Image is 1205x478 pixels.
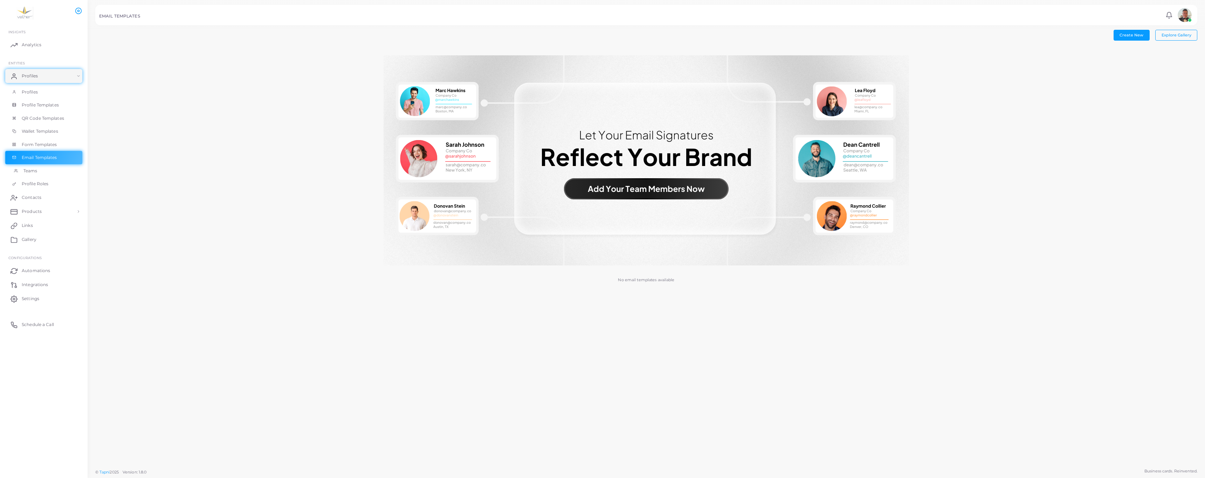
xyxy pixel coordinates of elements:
a: Form Templates [5,138,82,151]
span: Schedule a Call [22,321,54,328]
span: Explore Gallery [1162,33,1191,37]
span: QR Code Templates [22,115,64,122]
span: Integrations [22,282,48,288]
a: Schedule a Call [5,318,82,332]
a: Analytics [5,38,82,52]
span: ENTITIES [8,61,25,65]
a: Links [5,219,82,233]
a: Profiles [5,69,82,83]
a: Teams [5,164,82,178]
span: Email Templates [22,154,57,161]
a: Wallet Templates [5,125,82,138]
a: Contacts [5,190,82,205]
a: Integrations [5,278,82,292]
span: Teams [23,168,37,174]
a: Automations [5,264,82,278]
span: Settings [22,296,39,302]
span: Profile Templates [22,102,59,108]
span: Gallery [22,236,36,243]
a: avatar [1176,8,1193,22]
span: Contacts [22,194,41,201]
span: Analytics [22,42,41,48]
a: Gallery [5,233,82,247]
span: Version: 1.8.0 [123,470,147,474]
span: 2025 [110,469,118,475]
a: Settings [5,292,82,306]
button: Create New [1114,30,1150,40]
span: Business cards. Reinvented. [1144,468,1197,474]
span: Profile Roles [22,181,48,187]
a: QR Code Templates [5,112,82,125]
a: Profile Templates [5,98,82,112]
a: Email Templates [5,151,82,164]
span: Automations [22,268,50,274]
a: Profile Roles [5,177,82,190]
span: Products [22,208,42,215]
span: Configurations [8,256,42,260]
p: No email templates available [618,277,674,283]
span: © [95,469,146,475]
span: INSIGHTS [8,30,26,34]
a: Profiles [5,85,82,99]
span: Wallet Templates [22,128,58,134]
span: Links [22,222,33,229]
img: logo [6,7,45,20]
a: Products [5,205,82,219]
button: Explore Gallery [1155,30,1197,40]
span: Create New [1120,33,1143,37]
img: avatar [1178,8,1192,22]
h5: EMAIL TEMPLATES [99,14,140,19]
span: Form Templates [22,141,57,148]
img: No email templates [384,55,909,265]
span: Profiles [22,73,38,79]
span: Profiles [22,89,38,95]
a: Tapni [99,470,110,474]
